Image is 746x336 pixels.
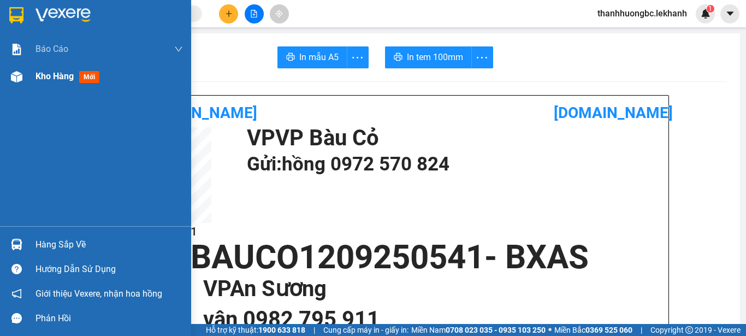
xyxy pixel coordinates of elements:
div: 0982795911 [105,36,194,51]
span: Hỗ trợ kỹ thuật: [206,324,305,336]
button: aim [270,4,289,23]
strong: 0369 525 060 [585,326,632,334]
button: printerIn mẫu A5 [277,46,347,68]
span: Kho hàng [35,71,74,81]
span: Báo cáo [35,42,68,56]
span: more [347,51,368,64]
span: mới [79,71,99,83]
div: hồng [9,22,98,36]
img: icon-new-feature [701,9,711,19]
button: more [471,46,493,68]
button: plus [219,4,238,23]
div: vân [105,22,194,36]
div: VP Bàu Cỏ [9,9,98,22]
span: thanhhuongbc.lekhanh [589,7,696,20]
img: warehouse-icon [11,239,22,250]
div: Hàng sắp về [35,237,183,253]
strong: 1900 633 818 [258,326,305,334]
span: file-add [250,10,258,17]
span: Cung cấp máy in - giấy in: [323,324,408,336]
strong: 0708 023 035 - 0935 103 250 [446,326,546,334]
span: | [313,324,315,336]
span: | [641,324,642,336]
h1: VP VP Bàu Cỏ [247,127,658,149]
button: printerIn tem 100mm [385,46,472,68]
h1: BAUCO1209250541 - BXAS [116,241,663,274]
b: [PERSON_NAME] [139,104,257,122]
span: In mẫu A5 [299,50,339,64]
span: 1 [708,5,712,13]
span: Miền Bắc [554,324,632,336]
span: caret-down [725,9,735,19]
b: [DOMAIN_NAME] [554,104,673,122]
sup: 1 [707,5,714,13]
img: warehouse-icon [11,71,22,82]
span: printer [286,52,295,63]
div: Phản hồi [35,310,183,327]
span: copyright [685,326,693,334]
h1: vân 0982 795 911 [203,304,641,335]
span: down [174,45,183,54]
span: more [472,51,493,64]
span: Nhận: [105,10,131,22]
span: Miền Nam [411,324,546,336]
div: 0972570824 [9,36,98,51]
div: An Sương [105,9,194,22]
span: Giới thiệu Vexere, nhận hoa hồng [35,287,162,300]
button: more [347,46,369,68]
div: Hướng dẫn sử dụng [35,261,183,278]
div: 80.000 [8,57,99,70]
h1: Gửi: hồng 0972 570 824 [247,149,658,179]
img: solution-icon [11,44,22,55]
span: In tem 100mm [407,50,463,64]
span: Gửi: [9,10,26,22]
span: CR : [8,58,25,70]
h1: VP An Sương [203,274,641,304]
span: plus [225,10,233,17]
img: logo-vxr [9,7,23,23]
span: message [11,313,22,323]
span: notification [11,288,22,299]
button: file-add [245,4,264,23]
span: printer [394,52,402,63]
span: aim [275,10,283,17]
span: question-circle [11,264,22,274]
button: caret-down [720,4,739,23]
div: Tên hàng: 2 thùng mãn cầu ( : 2 ) [9,77,194,104]
span: ⚪️ [548,328,552,332]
